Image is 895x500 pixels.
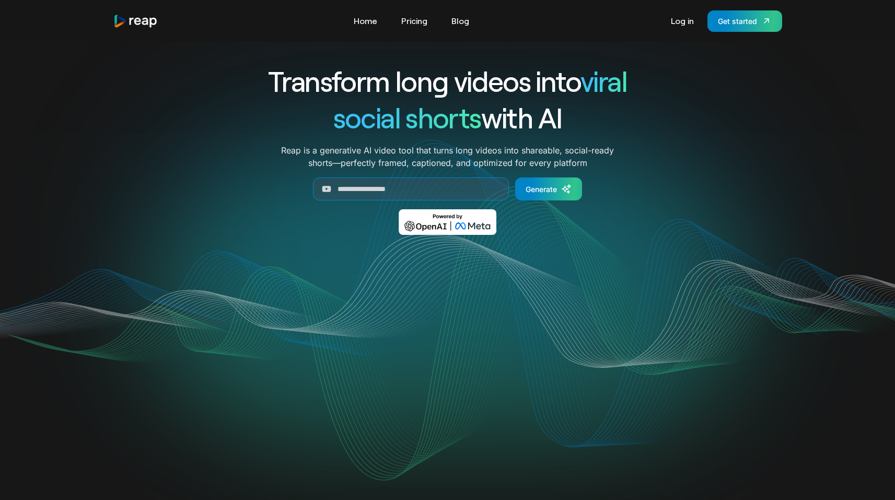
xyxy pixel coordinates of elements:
[230,177,665,200] form: Generate Form
[230,63,665,99] h1: Transform long videos into
[230,99,665,136] h1: with AI
[348,13,382,29] a: Home
[113,14,158,28] a: home
[718,16,757,27] div: Get started
[281,144,614,169] p: Reap is a generative AI video tool that turns long videos into shareable, social-ready shorts—per...
[580,64,627,98] span: viral
[515,177,582,200] a: Generate
[333,100,481,134] span: social shorts
[446,13,474,29] a: Blog
[396,13,433,29] a: Pricing
[237,250,658,460] video: Your browser does not support the video tag.
[666,13,699,29] a: Log in
[707,10,782,32] a: Get started
[399,209,496,235] img: Powered by OpenAI & Meta
[526,184,557,195] div: Generate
